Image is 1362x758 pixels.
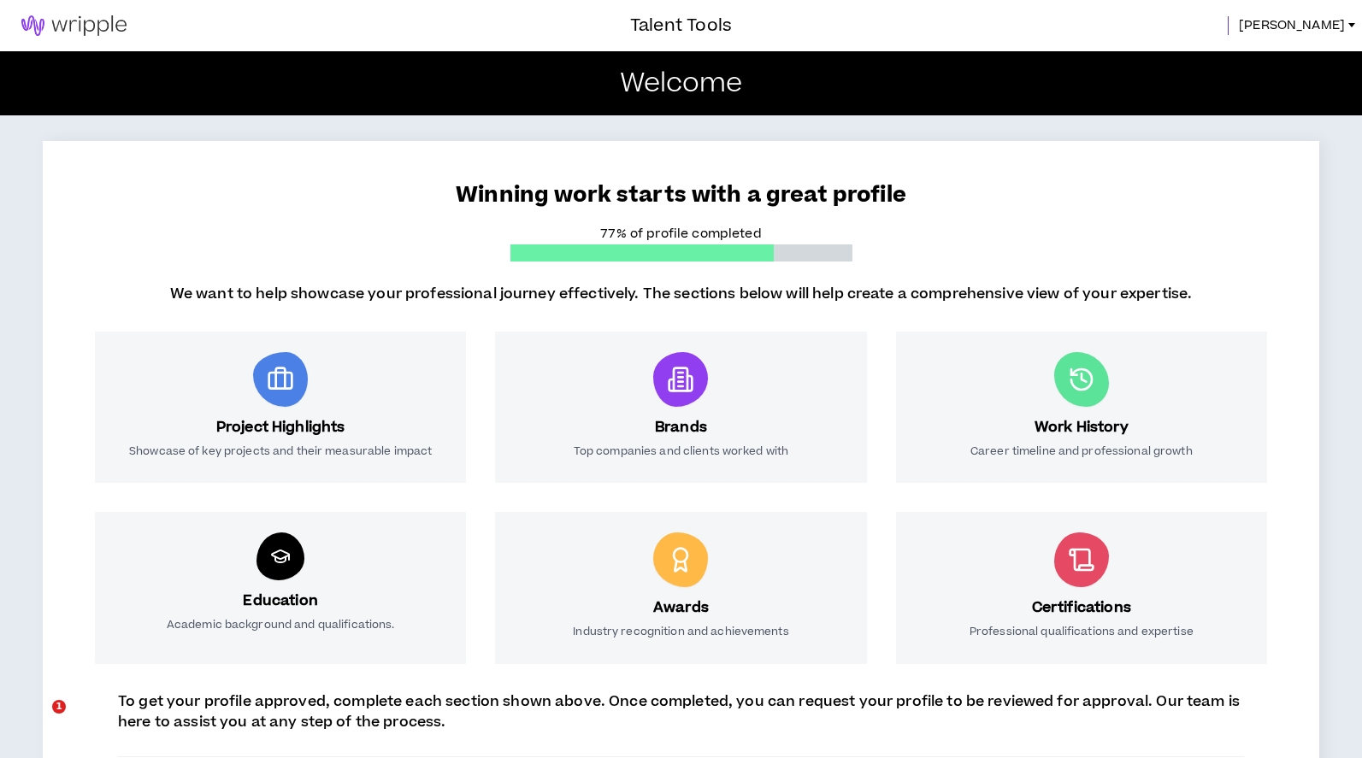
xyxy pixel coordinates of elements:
span: [PERSON_NAME] [1239,16,1345,35]
span: 1 [52,700,66,714]
h3: Awards [653,597,709,618]
p: Top companies and clients worked with [574,444,788,462]
p: Professional qualifications and expertise [970,625,1194,643]
p: Showcase of key projects and their measurable impact [129,444,432,462]
p: Career timeline and professional growth [970,444,1193,462]
h3: Certifications [1032,597,1131,618]
h3: Brands [655,417,707,438]
p: To get your profile approved, complete each section shown above. Once completed, you can request ... [118,691,1244,732]
iframe: Intercom live chat [17,700,58,741]
p: Industry recognition and achievements [573,625,788,643]
p: Winning work starts with a great profile [101,179,1261,212]
p: We want to help showcase your professional journey effectively. The sections below will help crea... [170,284,1192,304]
h3: Project Highlights [216,417,345,438]
h3: Talent Tools [630,13,732,38]
p: Academic background and qualifications. [167,618,395,643]
p: 77% of profile completed [510,225,852,244]
p: Welcome [620,63,743,104]
h3: Work History [1035,417,1129,438]
h3: Education [243,591,317,611]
